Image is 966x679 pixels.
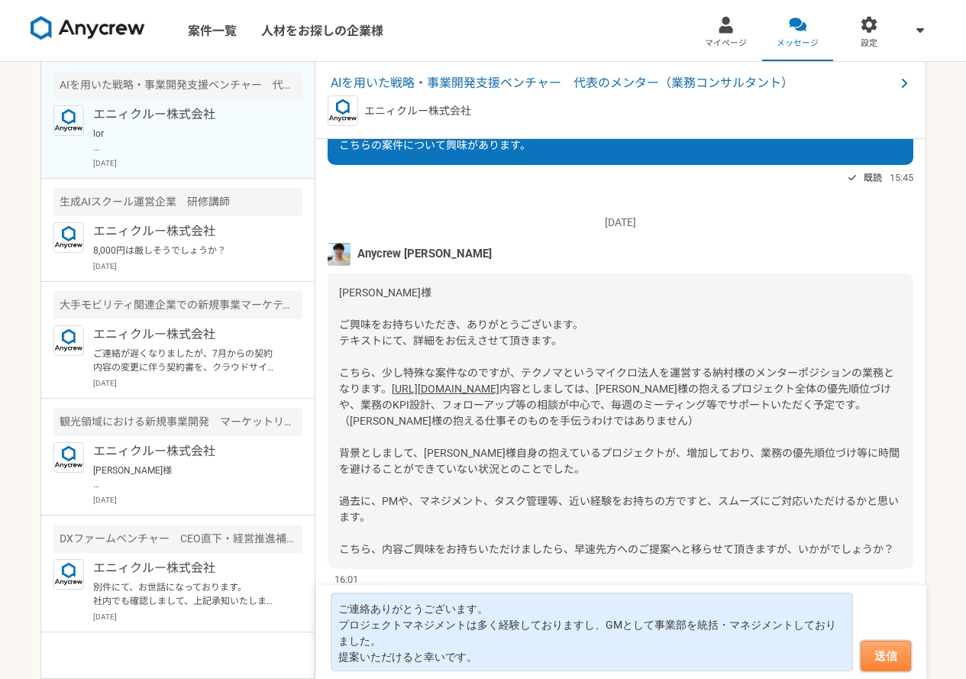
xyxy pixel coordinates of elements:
img: 8DqYSo04kwAAAAASUVORK5CYII= [31,16,145,40]
img: logo_text_blue_01.png [53,325,84,356]
span: 15:45 [890,170,913,185]
p: エニィクルー株式会社 [93,325,282,344]
div: 生成AIスクール運営企業 研修講師 [53,188,302,216]
div: DXファームベンチャー CEO直下・経営推進補佐（若手・月1出社） [53,525,302,553]
textarea: ご連絡ありがとうございます。 プロジェクトマネジメントは多く経験しておりますし、GMとして事業部を統括・マネジメントしておりました。 提案いただけると幸いです。 [331,593,853,671]
p: エニィクルー株式会社 [93,559,282,577]
span: 既読 [864,169,882,187]
img: logo_text_blue_01.png [53,559,84,590]
p: [DATE] [93,377,302,389]
p: [DATE] [93,611,302,622]
button: 送信 [861,641,911,671]
span: メッセージ [777,37,819,50]
p: [DATE] [328,215,913,231]
p: エニィクルー株式会社 [93,105,282,124]
p: エニィクルー株式会社 [93,442,282,461]
div: 大手モビリティ関連企業での新規事業マーケティングのサポートポジションを募集！ [53,291,302,319]
span: Anycrew [PERSON_NAME] [357,245,492,262]
span: AIを用いた戦略・事業開発支援ベンチャー 代表のメンター（業務コンサルタント） [331,74,895,92]
img: %E3%83%95%E3%82%9A%E3%83%AD%E3%83%95%E3%82%A3%E3%83%BC%E3%83%AB%E7%94%BB%E5%83%8F%E3%81%AE%E3%82%... [328,243,351,266]
p: [PERSON_NAME]様 ご連絡ありがとうございます。 承知いたしました。 [93,464,282,491]
span: [PERSON_NAME]様 ご興味をお持ちいただき、ありがとうございます。 テキストにて、詳細をお伝えさせて頂きます。 こちら、少し特殊な案件なのですが、テクノマというマイクロ法人を運営する納... [339,286,894,395]
p: 8,000円は厳しそうでしょうか？ [93,244,282,257]
p: エニィクルー株式会社 [364,103,471,119]
span: 設定 [861,37,877,50]
p: [DATE] [93,494,302,506]
p: 別件にて、お世話になっております。 社内でも確認しまして、上記承知いたしました。 引き続きよろしくお願いいたします。 [93,580,282,608]
img: logo_text_blue_01.png [328,95,358,126]
a: [URL][DOMAIN_NAME] [392,383,499,395]
span: マイページ [705,37,747,50]
div: 観光領域における新規事業開発 マーケットリサーチ [53,408,302,436]
img: logo_text_blue_01.png [53,222,84,253]
p: エニィクルー株式会社 [93,222,282,241]
p: ご連絡が遅くなりましたが、7月からの契約内容の変更に伴う契約書を、クラウドサインにてお送りしましたので、ご確認と締結をお願いいたします。 ご不明点あれば、ご連絡ください。 [93,347,282,374]
span: 内容としましては、[PERSON_NAME]様の抱えるプロジェクト全体の優先順位づけや、業務のKPI設計、フォローアップ等の相談が中心で、毎週のミーティング等でサポートいただく予定です。 （[P... [339,383,900,555]
div: AIを用いた戦略・事業開発支援ベンチャー 代表のメンター（業務コンサルタント） [53,71,302,99]
p: [DATE] [93,260,302,272]
span: 16:01 [334,572,358,587]
img: logo_text_blue_01.png [53,442,84,473]
img: logo_text_blue_01.png [53,105,84,136]
p: [DATE] [93,157,302,169]
p: lor ipsumdolors、ametconsec。 adipis、elitseddoeius。 tem、incididuntut、laboreetdoloremagnaaliquaenima... [93,127,282,154]
span: こちらの案件について興味があります。 [339,139,531,151]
